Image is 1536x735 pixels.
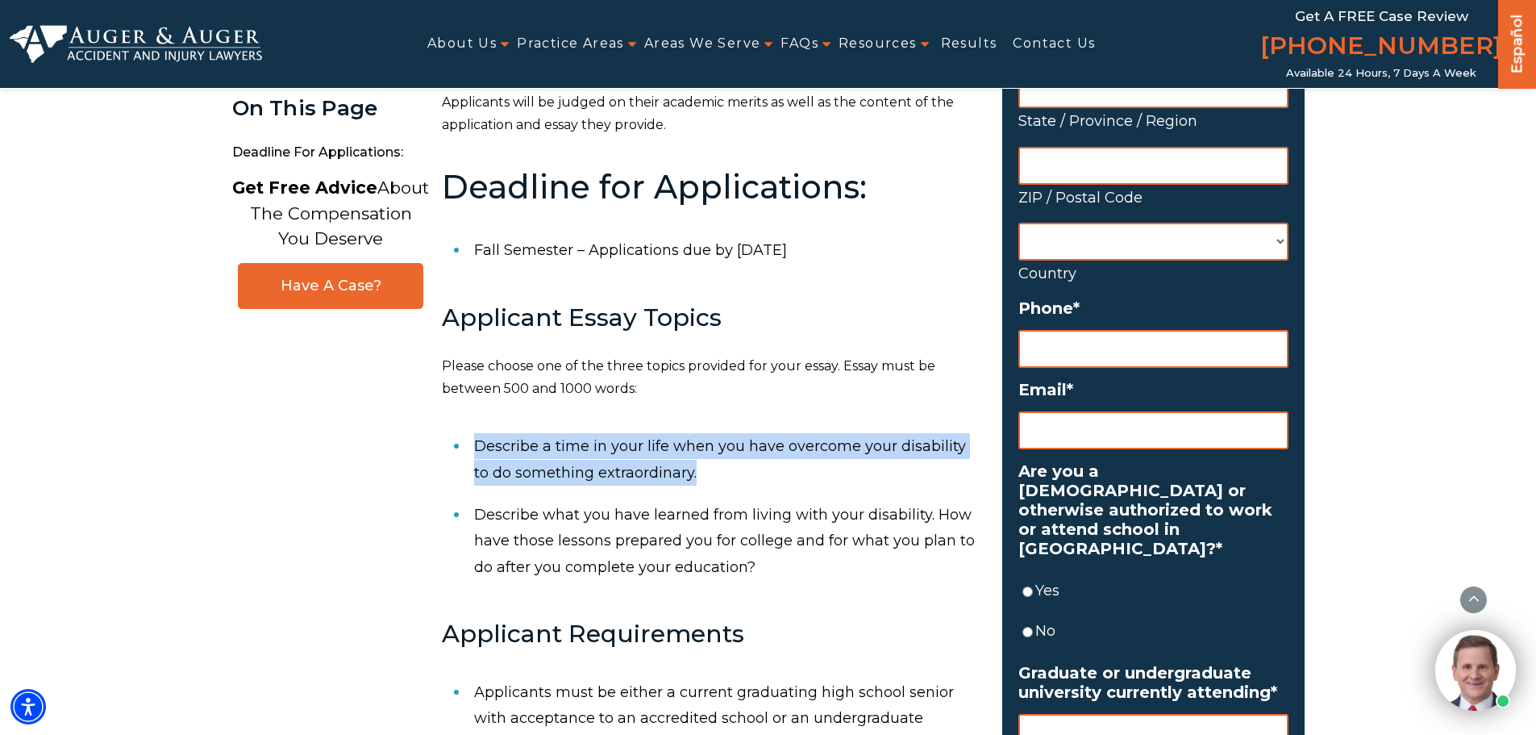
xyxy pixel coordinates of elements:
li: Describe what you have learned from living with your disability. How have those lessons prepared ... [474,494,983,588]
a: Have A Case? [238,263,423,309]
label: Phone [1018,299,1288,318]
a: FAQs [780,26,818,62]
span: Deadline for Applications: [232,136,430,169]
li: Describe a time in your life when you have overcome your disability to do something extraordinary. [474,425,983,494]
p: About The Compensation You Deserve [232,175,429,252]
span: Available 24 Hours, 7 Days a Week [1286,67,1476,80]
div: On This Page [232,97,430,120]
label: ZIP / Postal Code [1018,185,1288,211]
p: Please choose one of the three topics provided for your essay. Essay must be between 500 and 1000... [442,355,983,402]
a: [PHONE_NUMBER] [1260,28,1502,67]
h3: Applicant Requirements [442,620,983,647]
a: Areas We Serve [644,26,761,62]
label: No [1035,618,1288,644]
img: Auger & Auger Accident and Injury Lawyers Logo [10,25,262,64]
h3: Applicant Essay Topics [442,304,983,331]
li: Fall Semester – Applications due by [DATE] [474,229,983,271]
button: scroll to up [1459,586,1488,614]
label: State / Province / Region [1018,108,1288,134]
a: About Us [427,26,497,62]
img: Intaker widget Avatar [1435,630,1516,711]
a: Resources [839,26,917,62]
a: Contact Us [1013,26,1095,62]
p: Applicants will be judged on their academic merits as well as the content of the application and ... [442,91,983,138]
strong: Get Free Advice [232,177,377,198]
div: Accessibility Menu [10,689,46,725]
h2: Deadline for Applications: [442,169,983,205]
span: Get a FREE Case Review [1295,8,1468,24]
label: Are you a [DEMOGRAPHIC_DATA] or otherwise authorized to work or attend school in [GEOGRAPHIC_DATA]? [1018,461,1288,558]
a: Practice Areas [517,26,624,62]
label: Graduate or undergraduate university currently attending [1018,663,1288,702]
a: Results [941,26,997,62]
span: Have A Case? [255,277,406,295]
label: Country [1018,261,1288,286]
label: Email [1018,380,1288,399]
label: Yes [1035,578,1288,603]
